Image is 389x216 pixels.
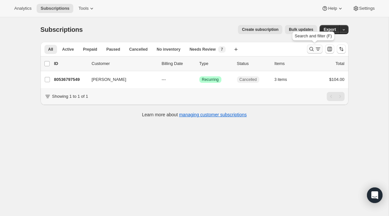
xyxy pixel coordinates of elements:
button: Export [320,25,340,34]
button: Search and filter results [307,44,323,54]
button: Subscriptions [37,4,73,13]
button: [PERSON_NAME] [88,74,153,85]
span: [PERSON_NAME] [92,76,126,83]
p: Learn more about [142,111,247,118]
span: 7 [221,47,223,52]
span: Paused [106,47,120,52]
span: Cancelled [240,77,257,82]
span: 3 items [275,77,287,82]
button: Analytics [10,4,35,13]
span: $104.00 [329,77,345,82]
div: Open Intercom Messenger [367,187,383,203]
span: No inventory [157,47,180,52]
button: Tools [75,4,99,13]
span: Tools [78,6,88,11]
span: Analytics [14,6,31,11]
span: Cancelled [129,47,148,52]
span: Recurring [202,77,219,82]
a: managing customer subscriptions [179,112,247,117]
span: Help [328,6,337,11]
p: Billing Date [162,60,194,67]
div: Type [199,60,232,67]
button: Create new view [231,45,241,54]
span: Bulk updates [289,27,313,32]
span: Export [324,27,336,32]
p: Status [237,60,269,67]
div: 80536797549[PERSON_NAME]---SuccessRecurringCancelled3 items$104.00 [54,75,345,84]
button: Create subscription [238,25,282,34]
div: IDCustomerBilling DateTypeStatusItemsTotal [54,60,345,67]
span: --- [162,77,166,82]
button: Bulk updates [285,25,317,34]
p: Customer [92,60,157,67]
p: 80536797549 [54,76,87,83]
button: Settings [349,4,379,13]
span: Needs Review [190,47,216,52]
button: 3 items [275,75,294,84]
button: Sort the results [337,44,346,54]
span: Settings [359,6,375,11]
button: Customize table column order and visibility [325,44,334,54]
span: Create subscription [242,27,278,32]
span: Active [62,47,74,52]
span: Prepaid [83,47,97,52]
span: All [48,47,53,52]
nav: Pagination [327,92,345,101]
div: Items [275,60,307,67]
p: ID [54,60,87,67]
span: Subscriptions [41,26,83,33]
button: Help [318,4,347,13]
span: Subscriptions [41,6,69,11]
p: Showing 1 to 1 of 1 [52,93,88,100]
p: Total [336,60,344,67]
